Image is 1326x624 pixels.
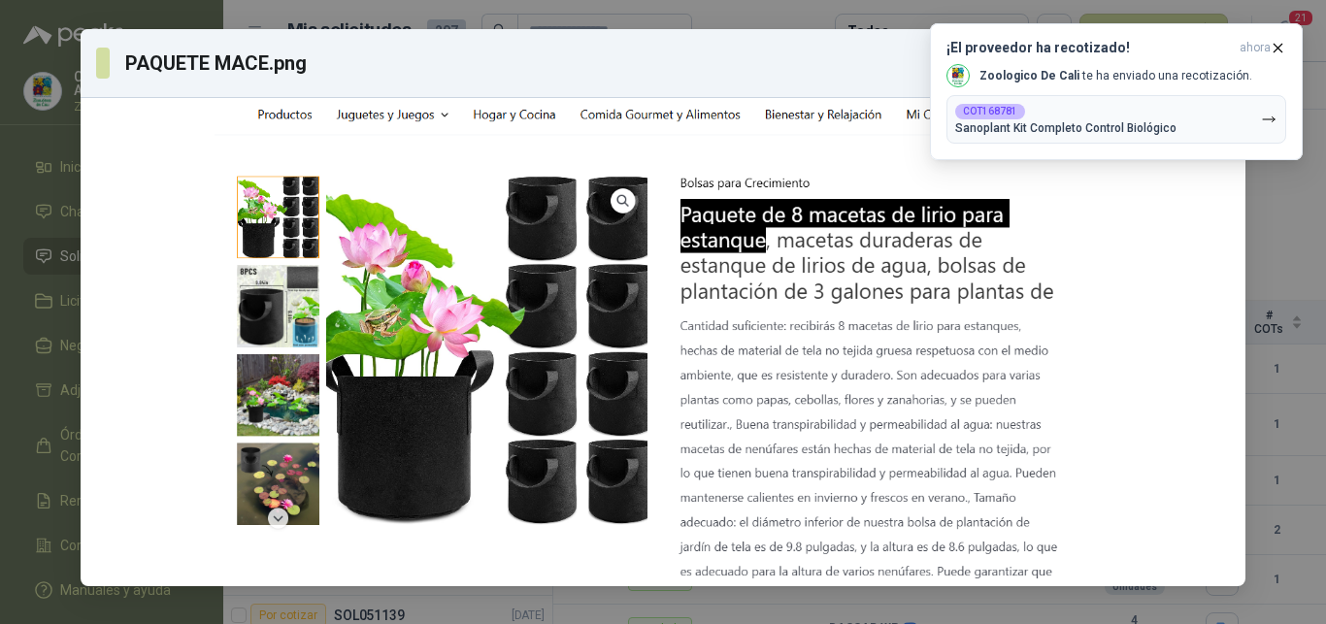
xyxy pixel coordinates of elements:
[963,107,1017,116] b: COT168781
[955,121,1177,135] p: Sanoplant Kit Completo Control Biológico
[947,65,969,86] img: Company Logo
[946,40,1232,56] h3: ¡El proveedor ha recotizado!
[1240,40,1271,56] span: ahora
[979,68,1252,84] p: te ha enviado una recotización.
[930,23,1303,160] button: ¡El proveedor ha recotizado!ahora Company LogoZoologico De Cali te ha enviado una recotización.CO...
[125,49,309,78] h3: PAQUETE MACE.png
[946,95,1286,144] button: COT168781Sanoplant Kit Completo Control Biológico
[979,69,1079,82] b: Zoologico De Cali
